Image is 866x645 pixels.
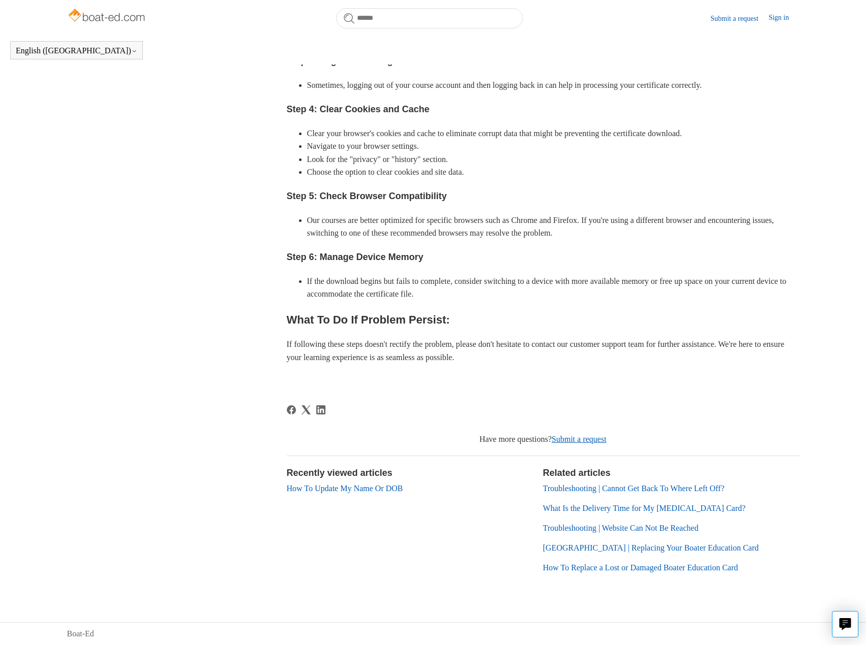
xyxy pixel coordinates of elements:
li: Clear your browser's cookies and cache to eliminate corrupt data that might be preventing the cer... [307,127,799,140]
a: How To Replace a Lost or Damaged Boater Education Card [543,563,738,572]
a: LinkedIn [316,405,325,414]
h3: Step 5: Check Browser Compatibility [287,189,799,204]
svg: Share this page on X Corp [302,405,311,414]
h3: Step 6: Manage Device Memory [287,250,799,265]
p: If following these steps doesn't rectify the problem, please don't hesitate to contact our custom... [287,338,799,364]
a: What Is the Delivery Time for My [MEDICAL_DATA] Card? [543,504,746,512]
li: Choose the option to clear cookies and site data. [307,166,799,179]
button: Live chat [832,611,858,637]
a: Troubleshooting | Website Can Not Be Reached [543,524,699,532]
a: X Corp [302,405,311,414]
div: Have more questions? [287,433,799,445]
a: Submit a request [710,13,768,24]
svg: Share this page on LinkedIn [316,405,325,414]
h2: Recently viewed articles [287,466,533,480]
h2: What To Do If Problem Persist: [287,311,799,329]
h2: Related articles [543,466,799,480]
li: Look for the "privacy" or "history" section. [307,153,799,166]
svg: Share this page on Facebook [287,405,296,414]
a: [GEOGRAPHIC_DATA] | Replacing Your Boater Education Card [543,543,759,552]
a: Facebook [287,405,296,414]
button: English ([GEOGRAPHIC_DATA]) [16,46,137,55]
img: Boat-Ed Help Center home page [67,6,148,26]
li: If the download begins but fails to complete, consider switching to a device with more available ... [307,275,799,301]
a: Sign in [768,12,799,24]
li: Navigate to your browser settings. [307,140,799,153]
a: Boat-Ed [67,628,94,640]
a: How To Update My Name Or DOB [287,484,403,493]
a: Troubleshooting | Cannot Get Back To Where Left Off? [543,484,725,493]
li: Our courses are better optimized for specific browsers such as Chrome and Firefox. If you're usin... [307,214,799,240]
a: Submit a request [552,435,607,443]
input: Search [336,8,523,28]
li: Sometimes, logging out of your course account and then logging back in can help in processing you... [307,79,799,92]
h3: Step 4: Clear Cookies and Cache [287,102,799,117]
